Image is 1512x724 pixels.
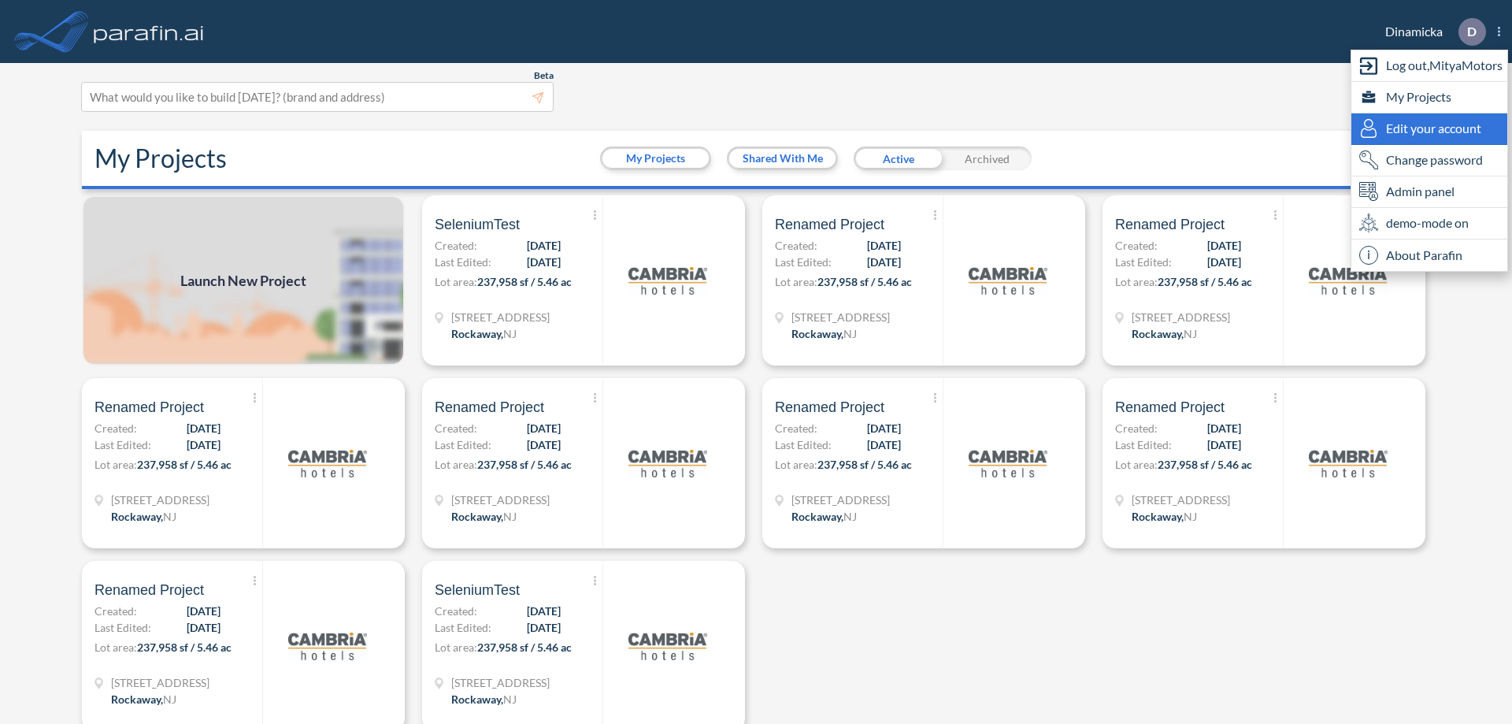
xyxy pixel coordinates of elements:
[435,275,477,288] span: Lot area:
[503,692,517,706] span: NJ
[527,254,561,270] span: [DATE]
[451,325,517,342] div: Rockaway, NJ
[775,275,817,288] span: Lot area:
[1115,436,1172,453] span: Last Edited:
[1158,458,1252,471] span: 237,958 sf / 5.46 ac
[1386,246,1462,265] span: About Parafin
[1184,510,1197,523] span: NJ
[1132,309,1230,325] span: 321 Mt Hope Ave
[503,327,517,340] span: NJ
[1309,241,1388,320] img: logo
[451,510,503,523] span: Rockaway ,
[1467,24,1477,39] p: D
[527,237,561,254] span: [DATE]
[775,458,817,471] span: Lot area:
[1351,239,1507,271] div: About Parafin
[187,619,220,636] span: [DATE]
[867,237,901,254] span: [DATE]
[451,492,550,508] span: 321 Mt Hope Ave
[94,143,227,173] h2: My Projects
[791,492,890,508] span: 321 Mt Hope Ave
[94,581,204,600] span: Renamed Project
[628,607,707,685] img: logo
[187,436,220,453] span: [DATE]
[775,254,832,270] span: Last Edited:
[163,510,176,523] span: NJ
[1386,150,1483,169] span: Change password
[94,458,137,471] span: Lot area:
[817,458,912,471] span: 237,958 sf / 5.46 ac
[1184,327,1197,340] span: NJ
[1351,176,1507,208] div: Admin panel
[1207,237,1241,254] span: [DATE]
[451,691,517,707] div: Rockaway, NJ
[1115,458,1158,471] span: Lot area:
[791,510,843,523] span: Rockaway ,
[94,619,151,636] span: Last Edited:
[867,254,901,270] span: [DATE]
[775,398,884,417] span: Renamed Project
[288,424,367,503] img: logo
[1207,420,1241,436] span: [DATE]
[1115,420,1158,436] span: Created:
[111,674,209,691] span: 321 Mt Hope Ave
[435,398,544,417] span: Renamed Project
[867,420,901,436] span: [DATE]
[1386,56,1503,75] span: Log out, MityaMotors
[843,510,857,523] span: NJ
[180,270,306,291] span: Launch New Project
[791,508,857,525] div: Rockaway, NJ
[943,147,1032,170] div: Archived
[527,420,561,436] span: [DATE]
[628,424,707,503] img: logo
[435,603,477,619] span: Created:
[477,458,572,471] span: 237,958 sf / 5.46 ac
[451,674,550,691] span: 321 Mt Hope Ave
[1386,182,1455,201] span: Admin panel
[137,640,232,654] span: 237,958 sf / 5.46 ac
[791,309,890,325] span: 321 Mt Hope Ave
[435,237,477,254] span: Created:
[94,436,151,453] span: Last Edited:
[451,309,550,325] span: 321 Mt Hope Ave
[1386,213,1469,232] span: demo-mode on
[1386,87,1451,106] span: My Projects
[1132,325,1197,342] div: Rockaway, NJ
[729,149,836,168] button: Shared With Me
[435,619,491,636] span: Last Edited:
[775,215,884,234] span: Renamed Project
[527,436,561,453] span: [DATE]
[111,508,176,525] div: Rockaway, NJ
[775,420,817,436] span: Created:
[187,420,220,436] span: [DATE]
[1132,327,1184,340] span: Rockaway ,
[435,420,477,436] span: Created:
[1132,492,1230,508] span: 321 Mt Hope Ave
[1351,145,1507,176] div: Change password
[1309,424,1388,503] img: logo
[94,398,204,417] span: Renamed Project
[843,327,857,340] span: NJ
[1158,275,1252,288] span: 237,958 sf / 5.46 ac
[435,581,520,600] span: SeleniumTest
[94,603,137,619] span: Created:
[534,69,554,82] span: Beta
[854,147,943,170] div: Active
[817,275,912,288] span: 237,958 sf / 5.46 ac
[1132,510,1184,523] span: Rockaway ,
[163,692,176,706] span: NJ
[1115,398,1225,417] span: Renamed Project
[1115,237,1158,254] span: Created:
[791,327,843,340] span: Rockaway ,
[527,603,561,619] span: [DATE]
[435,215,520,234] span: SeleniumTest
[527,619,561,636] span: [DATE]
[1362,18,1500,46] div: Dinamicka
[1386,119,1481,138] span: Edit your account
[503,510,517,523] span: NJ
[451,692,503,706] span: Rockaway ,
[435,254,491,270] span: Last Edited:
[1351,82,1507,113] div: My Projects
[111,510,163,523] span: Rockaway ,
[775,237,817,254] span: Created:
